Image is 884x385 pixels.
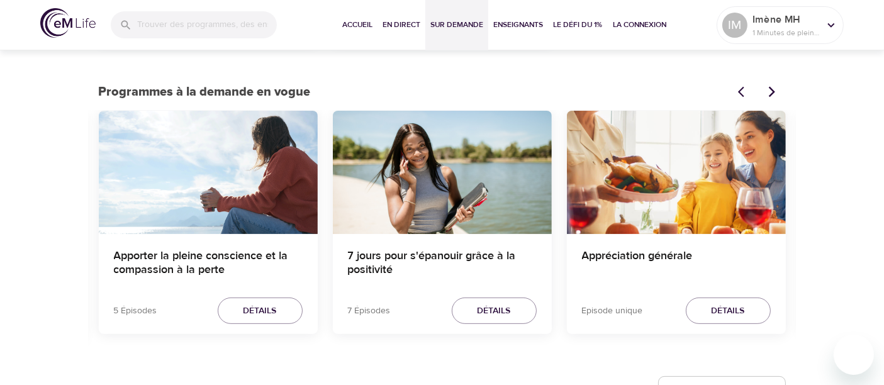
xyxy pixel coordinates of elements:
[40,8,96,38] img: logo
[686,298,771,325] button: Détails
[383,18,420,31] span: En direct
[712,303,745,319] span: Détails
[114,249,303,279] h4: Apporter la pleine conscience et la compassion à la perte
[99,82,730,101] p: Programmes à la demande en vogue
[478,303,511,319] span: Détails
[753,12,819,27] p: Imène MH
[243,303,277,319] span: Détails
[722,13,747,38] div: IM
[218,298,303,325] button: Détails
[582,249,771,279] h4: Appréciation générale
[137,11,277,38] input: Trouver des programmes, des enseignants, etc...
[553,18,603,31] span: Le défi du 1%
[613,18,666,31] span: La Connexion
[99,111,318,234] button: Apporter la pleine conscience et la compassion à la perte
[758,78,786,106] button: Articles précédents
[333,111,552,234] button: 7 jours pour s'épanouir grâce à la positivité
[834,335,874,375] iframe: Button to launch messaging window
[567,111,786,234] button: Appréciation générale
[582,304,643,318] p: Episode unique
[348,304,391,318] p: 7 Épisodes
[753,27,819,38] p: 1 Minutes de pleine conscience
[452,298,537,325] button: Détails
[114,304,157,318] p: 5 Épisodes
[493,18,543,31] span: Enseignants
[348,249,537,279] h4: 7 jours pour s'épanouir grâce à la positivité
[342,18,372,31] span: Accueil
[430,18,483,31] span: Sur demande
[730,78,758,106] button: Articles suivants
